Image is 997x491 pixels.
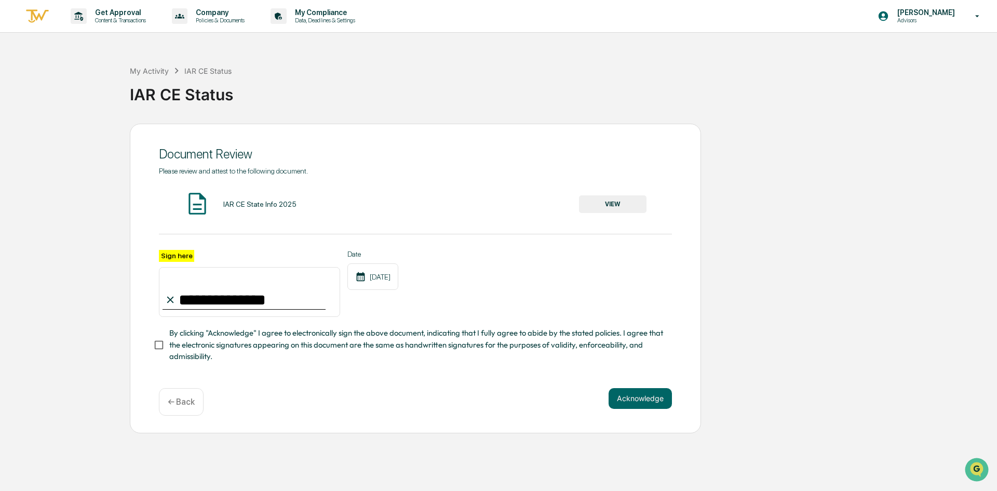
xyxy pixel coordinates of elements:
div: IAR CE State Info 2025 [223,200,297,208]
p: [PERSON_NAME] [889,8,960,17]
a: 🖐️Preclearance [6,127,71,145]
span: Data Lookup [21,151,65,161]
div: Document Review [159,147,672,162]
p: Advisors [889,17,960,24]
div: 🗄️ [75,132,84,140]
img: Document Icon [184,191,210,217]
a: 🔎Data Lookup [6,147,70,165]
span: Attestations [86,131,129,141]
input: Clear [27,47,171,58]
p: Policies & Documents [187,17,250,24]
span: By clicking "Acknowledge" I agree to electronically sign the above document, indicating that I fu... [169,327,664,362]
div: 🖐️ [10,132,19,140]
p: Get Approval [87,8,151,17]
iframe: Open customer support [964,457,992,485]
label: Sign here [159,250,194,262]
a: Powered byPylon [73,176,126,184]
span: Pylon [103,176,126,184]
p: How can we help? [10,22,189,38]
span: Please review and attest to the following document. [159,167,308,175]
img: logo [25,8,50,25]
p: Data, Deadlines & Settings [287,17,360,24]
span: Preclearance [21,131,67,141]
div: IAR CE Status [130,77,992,104]
div: We're available if you need us! [35,90,131,98]
img: 1746055101610-c473b297-6a78-478c-a979-82029cc54cd1 [10,79,29,98]
p: ← Back [168,397,195,407]
a: 🗄️Attestations [71,127,133,145]
p: Content & Transactions [87,17,151,24]
button: Start new chat [177,83,189,95]
p: My Compliance [287,8,360,17]
p: Company [187,8,250,17]
div: [DATE] [347,263,398,290]
button: Acknowledge [609,388,672,409]
div: IAR CE Status [184,67,232,75]
div: My Activity [130,67,169,75]
div: 🔎 [10,152,19,160]
label: Date [347,250,398,258]
button: VIEW [579,195,646,213]
div: Start new chat [35,79,170,90]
